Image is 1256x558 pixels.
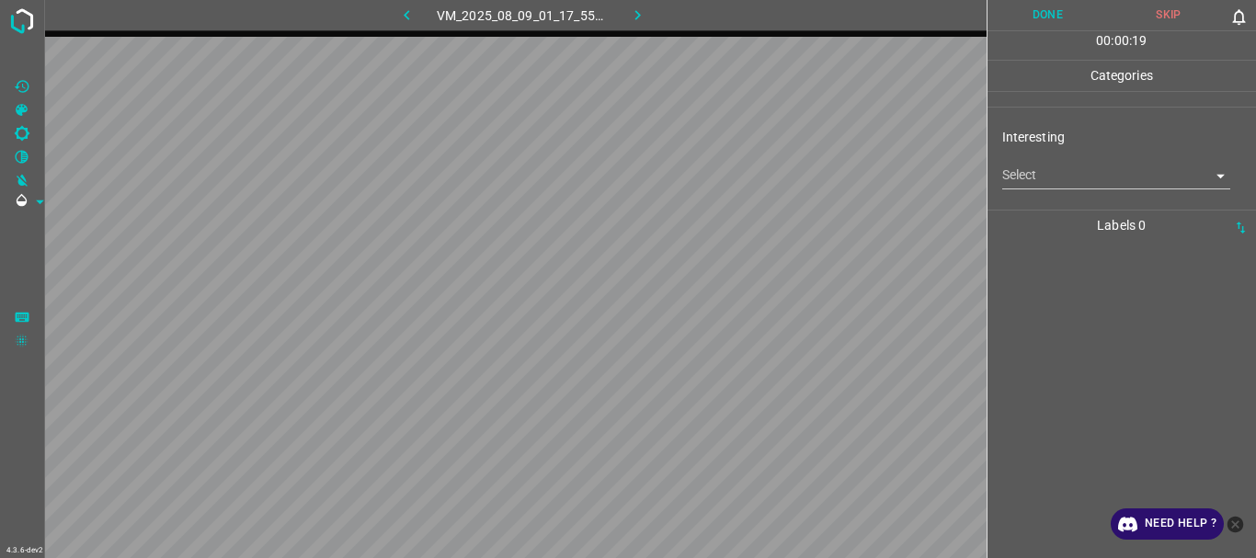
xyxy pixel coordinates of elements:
[1114,31,1129,51] p: 00
[6,5,39,38] img: logo
[1111,508,1224,540] a: Need Help ?
[2,543,48,558] div: 4.3.6-dev2
[1132,31,1147,51] p: 19
[437,5,609,30] h6: VM_2025_08_09_01_17_55_662_12.gif
[993,211,1251,241] p: Labels 0
[1096,31,1147,60] div: : :
[1096,31,1111,51] p: 00
[1224,508,1247,540] button: close-help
